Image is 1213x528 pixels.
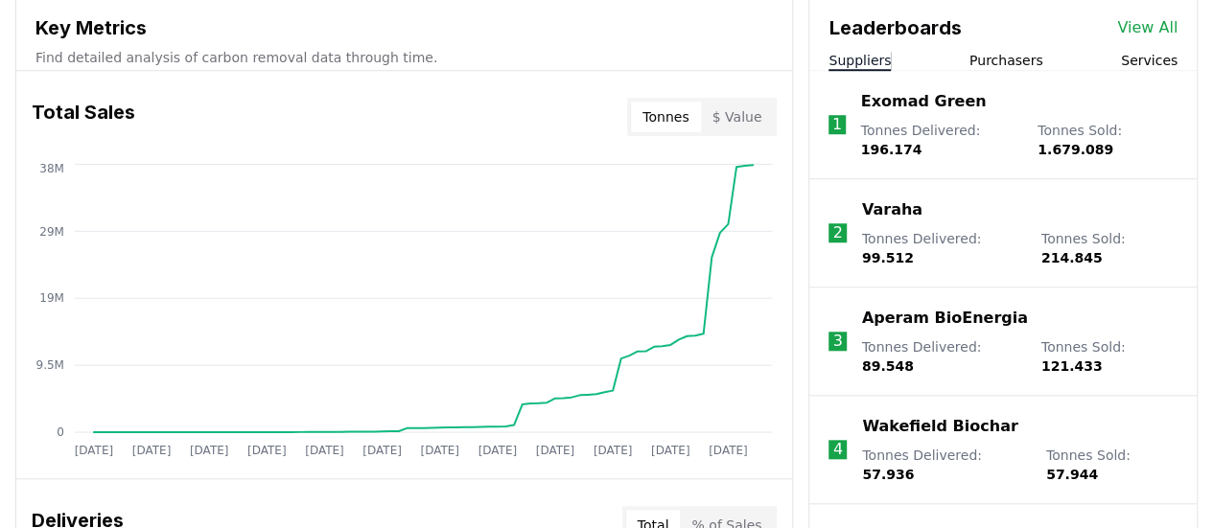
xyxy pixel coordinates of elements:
p: Find detailed analysis of carbon removal data through time. [35,48,773,67]
a: View All [1117,16,1178,39]
p: Tonnes Delivered : [862,446,1027,484]
tspan: [DATE] [478,443,518,456]
button: Purchasers [969,51,1043,70]
p: Tonnes Sold : [1041,229,1178,267]
tspan: [DATE] [75,443,114,456]
h3: Total Sales [32,98,135,136]
p: Tonnes Sold : [1038,121,1178,159]
tspan: 9.5M [36,358,64,372]
tspan: 19M [39,291,64,305]
tspan: [DATE] [421,443,460,456]
tspan: [DATE] [709,443,748,456]
button: $ Value [701,102,774,132]
span: 99.512 [862,250,914,265]
tspan: [DATE] [305,443,344,456]
p: 3 [832,330,842,353]
p: 4 [833,438,843,461]
span: 196.174 [861,142,922,157]
h3: Leaderboards [828,13,961,42]
tspan: [DATE] [536,443,575,456]
span: 57.944 [1046,467,1098,482]
tspan: [DATE] [594,443,633,456]
tspan: 0 [57,425,64,439]
p: Tonnes Sold : [1041,337,1178,376]
tspan: 38M [39,161,64,174]
span: 1.679.089 [1038,142,1113,157]
tspan: 29M [39,224,64,238]
button: Suppliers [828,51,891,70]
tspan: [DATE] [247,443,287,456]
h3: Key Metrics [35,13,773,42]
tspan: [DATE] [362,443,402,456]
p: Tonnes Delivered : [862,229,1022,267]
tspan: [DATE] [132,443,172,456]
a: Wakefield Biochar [862,415,1017,438]
span: 214.845 [1041,250,1103,265]
tspan: [DATE] [190,443,229,456]
a: Exomad Green [861,90,987,113]
button: Services [1121,51,1178,70]
p: Tonnes Delivered : [862,337,1022,376]
tspan: [DATE] [651,443,690,456]
span: 89.548 [862,358,914,374]
p: Tonnes Delivered : [861,121,1018,159]
a: Aperam BioEnergia [862,307,1028,330]
span: 121.433 [1041,358,1103,374]
a: Varaha [862,198,922,221]
p: 2 [832,221,842,244]
button: Tonnes [631,102,700,132]
p: Tonnes Sold : [1046,446,1178,484]
span: 57.936 [862,467,914,482]
p: 1 [832,113,842,136]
